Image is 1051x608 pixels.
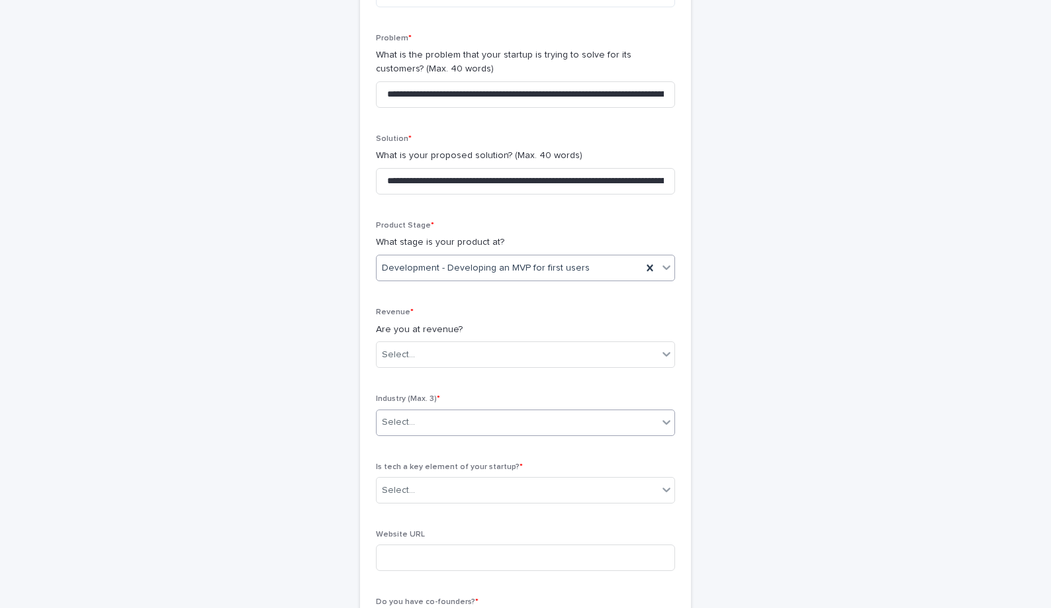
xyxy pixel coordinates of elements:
[376,48,675,76] p: What is the problem that your startup is trying to solve for its customers? (Max. 40 words)
[376,323,675,337] p: Are you at revenue?
[376,236,675,249] p: What stage is your product at?
[376,308,414,316] span: Revenue
[376,222,434,230] span: Product Stage
[376,149,675,163] p: What is your proposed solution? (Max. 40 words)
[376,531,425,539] span: Website URL
[382,415,415,429] div: Select...
[376,34,412,42] span: Problem
[382,261,590,275] span: Development - Developing an MVP for first users
[382,484,415,498] div: Select...
[376,598,479,606] span: Do you have co-founders?
[376,395,440,403] span: Industry (Max. 3)
[376,463,523,471] span: Is tech a key element of your startup?
[376,135,412,143] span: Solution
[382,348,415,362] div: Select...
